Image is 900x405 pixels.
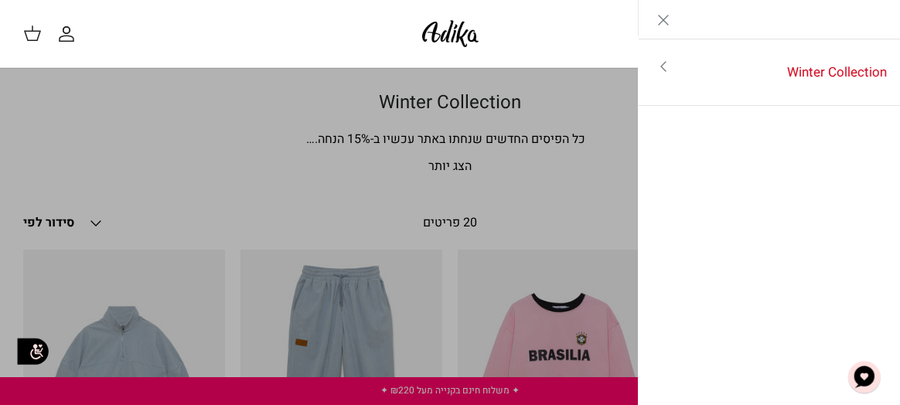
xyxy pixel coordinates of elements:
img: Adika IL [418,15,483,52]
img: accessibility_icon02.svg [12,330,54,373]
a: החשבון שלי [57,25,82,43]
button: צ'אט [841,354,888,400]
